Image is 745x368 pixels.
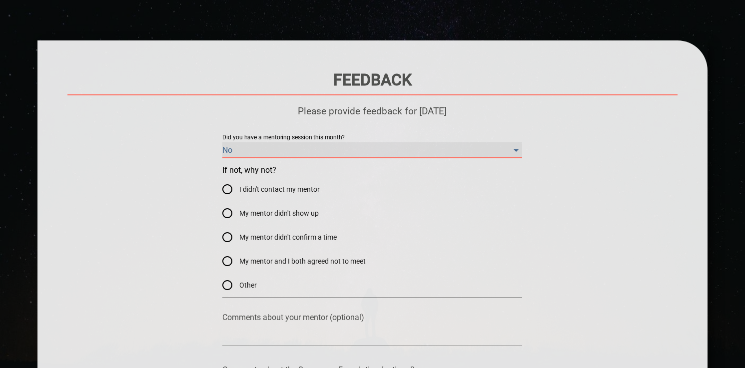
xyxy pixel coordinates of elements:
[239,280,257,291] span: Other
[239,232,337,243] span: My mentor didn't confirm a time
[222,142,522,158] div: No
[222,135,345,141] label: Did you have a mentoring session this month?
[67,70,678,89] h1: Feedback
[239,208,319,219] span: My mentor didn't show up
[222,313,522,322] p: Comments about your mentor (optional)
[239,256,366,267] span: My mentor and I both agreed not to meet
[239,184,320,195] span: I didn't contact my mentor
[67,105,678,117] p: Please provide feedback for [DATE]
[222,166,276,174] legend: If not, why not?
[222,177,522,297] div: If not, why not?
